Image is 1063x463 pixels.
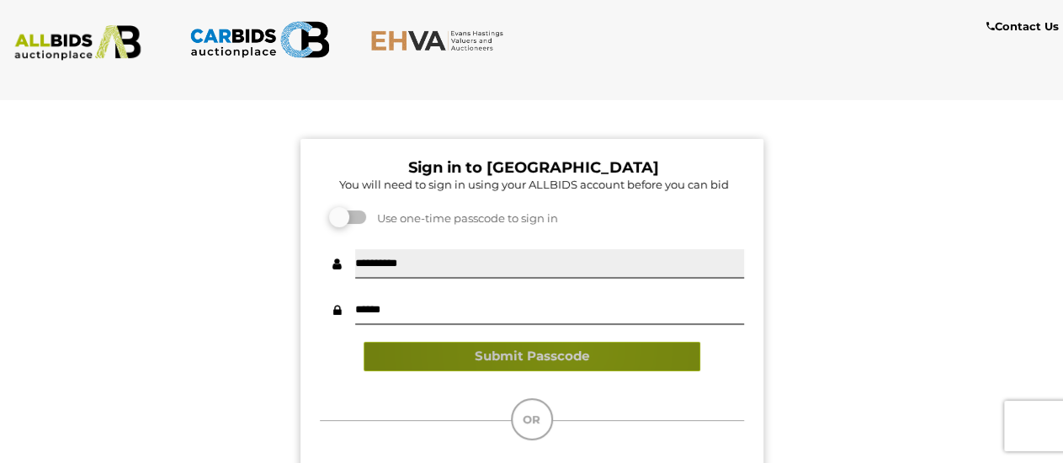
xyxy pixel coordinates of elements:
[189,17,330,62] img: CARBIDS.com.au
[364,342,700,371] button: Submit Passcode
[370,29,511,51] img: EHVA.com.au
[8,25,148,61] img: ALLBIDS.com.au
[986,19,1059,33] b: Contact Us
[408,158,659,177] b: Sign in to [GEOGRAPHIC_DATA]
[986,17,1063,36] a: Contact Us
[511,398,553,440] div: OR
[324,178,744,190] h5: You will need to sign in using your ALLBIDS account before you can bid
[369,211,558,225] span: Use one-time passcode to sign in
